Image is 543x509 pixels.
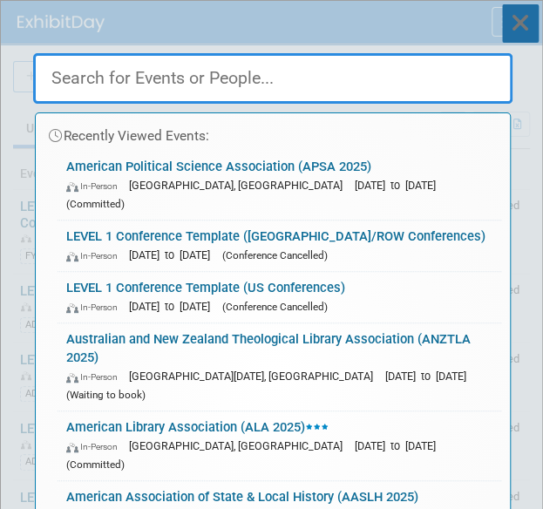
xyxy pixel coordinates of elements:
[222,301,328,313] span: (Conference Cancelled)
[58,272,501,322] a: LEVEL 1 Conference Template (US Conferences) In-Person [DATE] to [DATE] (Conference Cancelled)
[129,248,219,261] span: [DATE] to [DATE]
[33,53,512,104] input: Search for Events or People...
[66,302,126,313] span: In-Person
[129,439,351,452] span: [GEOGRAPHIC_DATA], [GEOGRAPHIC_DATA]
[58,323,501,411] a: Australian and New Zealand Theological Library Association (ANZTLA 2025) In-Person [GEOGRAPHIC_DA...
[66,180,126,192] span: In-Person
[66,371,126,383] span: In-Person
[66,441,126,452] span: In-Person
[385,370,475,383] span: [DATE] to [DATE]
[66,458,125,471] span: (Committed)
[355,439,445,452] span: [DATE] to [DATE]
[129,300,219,313] span: [DATE] to [DATE]
[58,151,501,220] a: American Political Science Association (APSA 2025) In-Person [GEOGRAPHIC_DATA], [GEOGRAPHIC_DATA]...
[44,113,501,151] div: Recently Viewed Events:
[58,411,501,480] a: American Library Association (ALA 2025) In-Person [GEOGRAPHIC_DATA], [GEOGRAPHIC_DATA] [DATE] to ...
[355,179,445,192] span: [DATE] to [DATE]
[66,389,146,401] span: (Waiting to book)
[58,221,501,271] a: LEVEL 1 Conference Template ([GEOGRAPHIC_DATA]/ROW Conferences) In-Person [DATE] to [DATE] (Confe...
[66,250,126,261] span: In-Person
[66,198,125,210] span: (Committed)
[129,179,351,192] span: [GEOGRAPHIC_DATA], [GEOGRAPHIC_DATA]
[222,249,328,261] span: (Conference Cancelled)
[129,370,382,383] span: [GEOGRAPHIC_DATA][DATE], [GEOGRAPHIC_DATA]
